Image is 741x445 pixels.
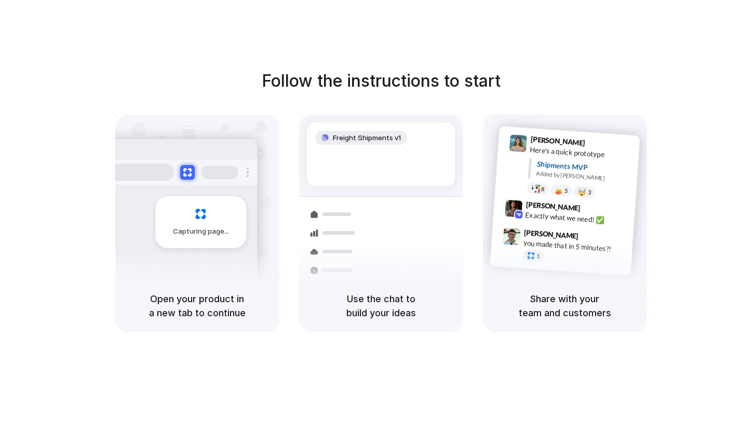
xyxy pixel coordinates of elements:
[536,158,632,176] div: Shipments MVP
[587,189,591,195] span: 3
[583,204,604,216] span: 9:42 AM
[577,188,586,196] div: 🤯
[312,292,451,320] h5: Use the chat to build your ideas
[588,138,609,151] span: 9:41 AM
[523,226,578,241] span: [PERSON_NAME]
[564,187,568,193] span: 5
[525,209,629,227] div: Exactly what we need! ✅
[523,237,627,255] div: you made that in 5 minutes?!
[495,292,635,320] h5: Share with your team and customers
[526,198,581,213] span: [PERSON_NAME]
[536,253,540,259] span: 1
[262,69,501,93] h1: Follow the instructions to start
[173,226,231,237] span: Capturing page
[529,144,633,161] div: Here's a quick prototype
[582,232,603,244] span: 9:47 AM
[128,292,267,320] h5: Open your product in a new tab to continue
[530,133,585,149] span: [PERSON_NAME]
[536,169,631,184] div: Added by [PERSON_NAME]
[333,133,401,143] span: Freight Shipments v1
[541,186,544,192] span: 8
